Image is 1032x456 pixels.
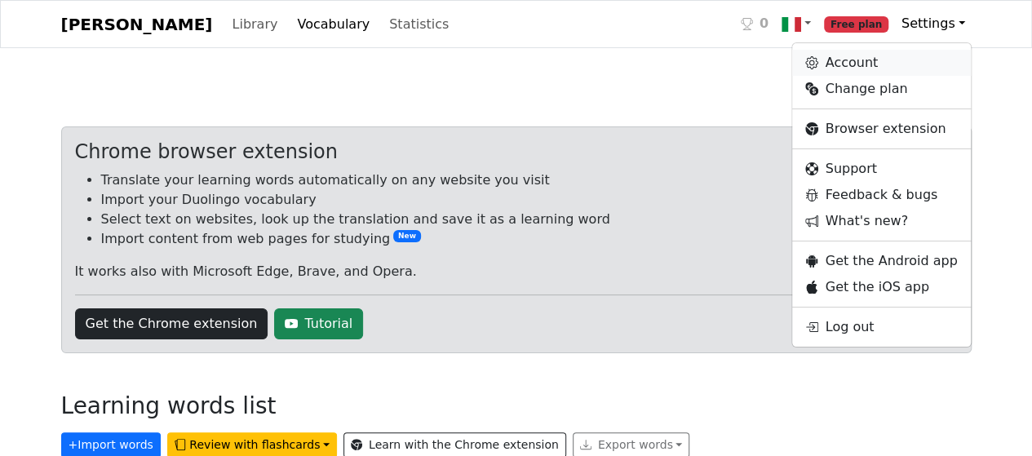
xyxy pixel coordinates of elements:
div: Chrome browser extension [75,140,958,164]
a: Change plan [792,76,970,102]
img: it.svg [782,15,801,34]
li: Import content from web pages for studying [101,229,958,249]
a: Support [792,156,970,182]
a: Settings [895,7,972,40]
a: Feedback & bugs [792,182,970,208]
span: 0 [760,14,768,33]
li: Select text on websites, look up the translation and save it as a learning word [101,210,958,229]
span: Free plan [824,16,888,33]
a: Get the Chrome extension [75,308,268,339]
a: +Import words [61,433,167,449]
li: Translate your learning words automatically on any website you visit [101,170,958,190]
span: New [393,230,421,242]
a: Vocabulary [290,8,376,41]
a: Get the Android app [792,248,970,274]
a: Statistics [383,8,455,41]
a: Log out [792,314,970,340]
h3: Learning words list [61,392,277,420]
a: Free plan [817,7,895,41]
a: Library [225,8,284,41]
li: Import your Duolingo vocabulary [101,190,958,210]
a: Tutorial [274,308,363,339]
p: It works also with Microsoft Edge, Brave, and Opera. [75,262,958,281]
a: Get the iOS app [792,274,970,300]
a: Account [792,50,970,76]
a: [PERSON_NAME] [61,8,213,41]
a: 0 [734,7,775,41]
a: Browser extension [792,116,970,142]
font: [PERSON_NAME] [61,15,213,34]
a: What's new? [792,208,970,234]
